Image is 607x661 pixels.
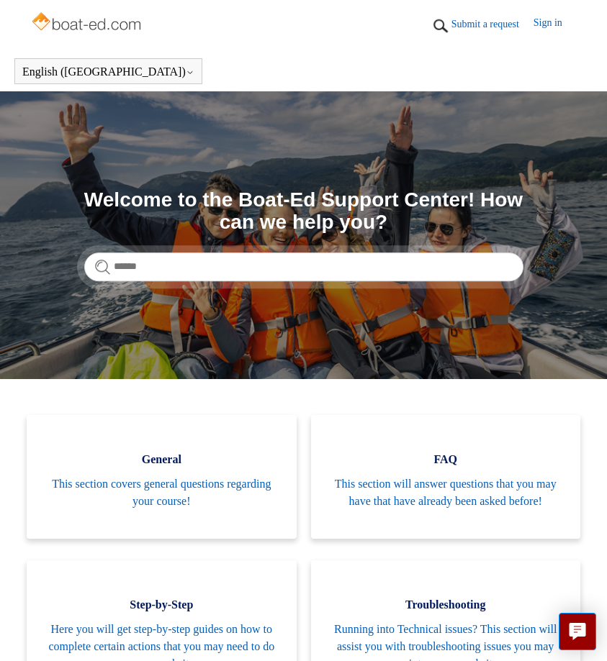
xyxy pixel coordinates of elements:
a: General This section covers general questions regarding your course! [27,415,296,539]
a: Submit a request [451,17,534,32]
a: FAQ This section will answer questions that you may have that have already been asked before! [311,415,580,539]
h1: Welcome to the Boat-Ed Support Center! How can we help you? [84,189,523,234]
span: Step-by-Step [48,596,274,614]
span: General [48,451,274,468]
input: Search [84,252,523,281]
span: Troubleshooting [333,596,559,614]
span: FAQ [333,451,559,468]
img: 01HZPCYTXV3JW8MJV9VD7EMK0H [430,15,451,37]
span: This section will answer questions that you may have that have already been asked before! [333,475,559,510]
img: Boat-Ed Help Center home page [30,9,145,37]
span: This section covers general questions regarding your course! [48,475,274,510]
a: Sign in [534,15,577,37]
button: English ([GEOGRAPHIC_DATA]) [22,65,194,78]
button: Live chat [559,613,596,650]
